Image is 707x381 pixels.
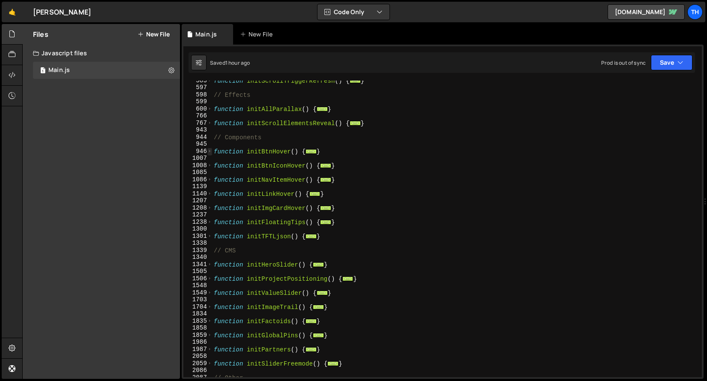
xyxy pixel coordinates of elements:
[183,134,213,141] div: 944
[328,361,339,366] span: ...
[240,30,276,39] div: New File
[321,205,332,210] span: ...
[306,234,317,238] span: ...
[306,149,317,153] span: ...
[183,77,213,84] div: 585
[183,98,213,105] div: 599
[33,7,91,17] div: [PERSON_NAME]
[183,148,213,155] div: 946
[183,346,213,353] div: 1987
[225,59,250,66] div: 1 hour ago
[183,353,213,360] div: 2058
[317,290,328,295] span: ...
[318,4,389,20] button: Code Only
[40,68,45,75] span: 1
[321,177,332,182] span: ...
[183,120,213,127] div: 767
[183,105,213,113] div: 600
[183,204,213,212] div: 1208
[195,30,217,39] div: Main.js
[687,4,703,20] a: Th
[313,304,324,309] span: ...
[317,106,328,111] span: ...
[601,59,646,66] div: Prod is out of sync
[183,289,213,297] div: 1549
[138,31,170,38] button: New File
[313,333,324,337] span: ...
[309,191,321,196] span: ...
[608,4,685,20] a: [DOMAIN_NAME]
[350,78,361,83] span: ...
[48,66,70,74] div: Main.js
[183,310,213,318] div: 1834
[306,318,317,323] span: ...
[183,233,213,240] div: 1301
[183,183,213,190] div: 1139
[210,59,250,66] div: Saved
[183,339,213,346] div: 1986
[183,360,213,367] div: 2059
[183,296,213,303] div: 1703
[183,282,213,289] div: 1548
[183,247,213,254] div: 1339
[321,219,332,224] span: ...
[321,163,332,168] span: ...
[313,262,324,267] span: ...
[183,219,213,226] div: 1238
[342,276,353,281] span: ...
[183,155,213,162] div: 1007
[183,332,213,339] div: 1859
[183,197,213,204] div: 1207
[183,318,213,325] div: 1835
[183,324,213,332] div: 1858
[33,30,48,39] h2: Files
[183,141,213,148] div: 945
[183,126,213,134] div: 943
[23,45,180,62] div: Javascript files
[183,275,213,282] div: 1506
[183,240,213,247] div: 1338
[183,225,213,233] div: 1300
[183,303,213,311] div: 1704
[183,169,213,176] div: 1085
[183,261,213,268] div: 1341
[350,120,361,125] span: ...
[183,84,213,91] div: 597
[183,162,213,169] div: 1008
[183,112,213,120] div: 766
[306,347,317,351] span: ...
[183,176,213,183] div: 1086
[183,367,213,374] div: 2086
[183,254,213,261] div: 1340
[183,211,213,219] div: 1237
[183,268,213,275] div: 1505
[2,2,23,22] a: 🤙
[651,55,692,70] button: Save
[33,62,180,79] div: 16840/46037.js
[183,91,213,99] div: 598
[183,190,213,198] div: 1140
